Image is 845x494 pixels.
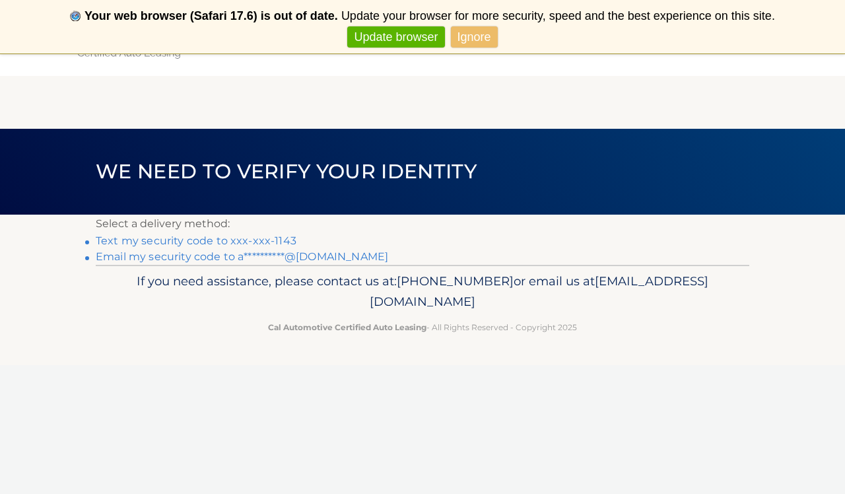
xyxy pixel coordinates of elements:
a: Ignore [451,26,498,48]
a: Email my security code to a**********@[DOMAIN_NAME] [96,250,388,263]
strong: Cal Automotive Certified Auto Leasing [268,322,426,332]
a: Text my security code to xxx-xxx-1143 [96,234,296,247]
a: Update browser [347,26,444,48]
p: - All Rights Reserved - Copyright 2025 [104,320,741,334]
span: [PHONE_NUMBER] [397,273,514,289]
p: If you need assistance, please contact us at: or email us at [104,271,741,313]
b: Your web browser (Safari 17.6) is out of date. [84,9,338,22]
p: Select a delivery method: [96,215,749,233]
span: Update your browser for more security, speed and the best experience on this site. [341,9,775,22]
span: We need to verify your identity [96,159,477,184]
